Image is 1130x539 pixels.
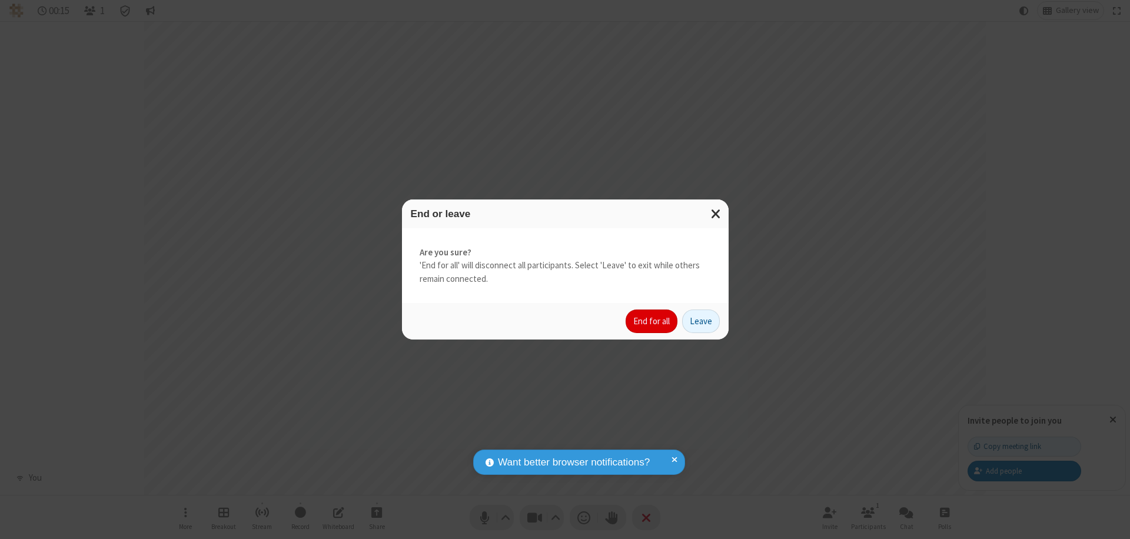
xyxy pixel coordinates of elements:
strong: Are you sure? [420,246,711,259]
div: 'End for all' will disconnect all participants. Select 'Leave' to exit while others remain connec... [402,228,729,304]
button: Leave [682,310,720,333]
span: Want better browser notifications? [498,455,650,470]
button: End for all [626,310,677,333]
h3: End or leave [411,208,720,219]
button: Close modal [704,199,729,228]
